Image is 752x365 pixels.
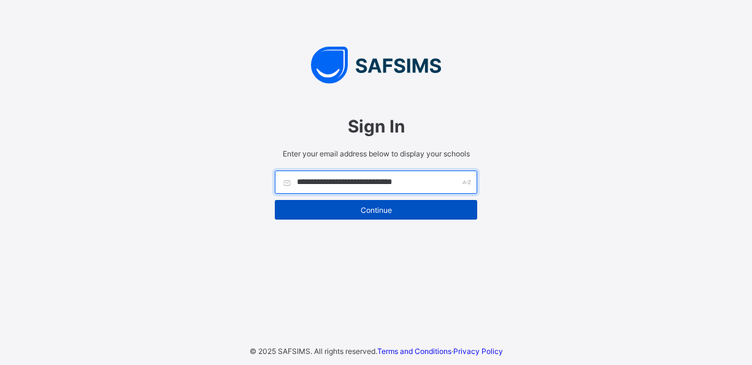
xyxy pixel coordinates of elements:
span: Sign In [275,116,477,137]
img: SAFSIMS Logo [263,47,489,83]
a: Terms and Conditions [377,347,451,356]
span: Continue [284,206,468,215]
a: Privacy Policy [453,347,503,356]
span: Enter your email address below to display your schools [275,149,477,158]
span: © 2025 SAFSIMS. All rights reserved. [250,347,377,356]
span: · [377,347,503,356]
